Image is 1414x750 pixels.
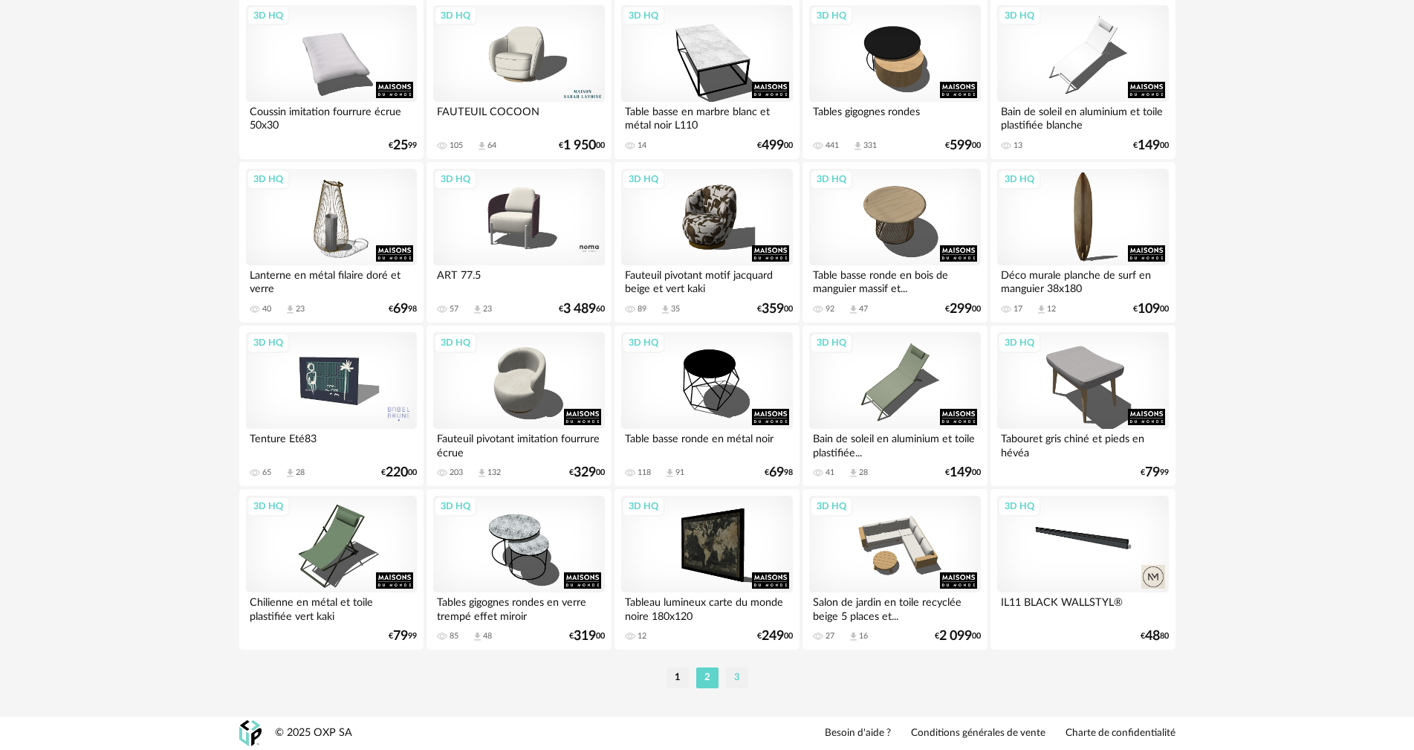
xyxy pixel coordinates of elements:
[389,140,417,151] div: € 99
[1133,140,1169,151] div: € 00
[569,468,605,478] div: € 00
[239,489,424,650] a: 3D HQ Chilienne en métal et toile plastifiée vert kaki €7999
[262,304,271,314] div: 40
[389,631,417,641] div: € 99
[450,140,463,151] div: 105
[574,631,596,641] span: 319
[1036,304,1047,315] span: Download icon
[386,468,408,478] span: 220
[622,497,665,516] div: 3D HQ
[285,468,296,479] span: Download icon
[246,592,417,622] div: Chilienne en métal et toile plastifiée vert kaki
[239,326,424,486] a: 3D HQ Tenture Eté83 65 Download icon 28 €22000
[574,468,596,478] span: 329
[1145,468,1160,478] span: 79
[671,304,680,314] div: 35
[769,468,784,478] span: 69
[802,326,987,486] a: 3D HQ Bain de soleil en aluminium et toile plastifiée... 41 Download icon 28 €14900
[809,265,980,295] div: Table basse ronde en bois de manguier massif et...
[990,489,1175,650] a: 3D HQ IL11 BLACK WALLSTYL® €4880
[998,169,1041,189] div: 3D HQ
[1138,140,1160,151] span: 149
[809,592,980,622] div: Salon de jardin en toile recyclée beige 5 places et...
[826,140,839,151] div: 441
[614,162,799,323] a: 3D HQ Fauteuil pivotant motif jacquard beige et vert kaki 89 Download icon 35 €35900
[246,265,417,295] div: Lanterne en métal filaire doré et verre
[483,304,492,314] div: 23
[696,667,719,688] li: 2
[997,265,1168,295] div: Déco murale planche de surf en manguier 38x180
[622,169,665,189] div: 3D HQ
[757,140,793,151] div: € 00
[664,468,675,479] span: Download icon
[802,489,987,650] a: 3D HQ Salon de jardin en toile recyclée beige 5 places et... 27 Download icon 16 €2 09900
[667,667,689,688] li: 1
[621,429,792,459] div: Table basse ronde en métal noir
[476,468,487,479] span: Download icon
[848,631,859,642] span: Download icon
[848,468,859,479] span: Download icon
[381,468,417,478] div: € 00
[563,304,596,314] span: 3 489
[622,6,665,25] div: 3D HQ
[285,304,296,315] span: Download icon
[621,592,792,622] div: Tableau lumineux carte du monde noire 180x120
[1141,631,1169,641] div: € 80
[726,667,748,688] li: 3
[393,140,408,151] span: 25
[638,631,646,641] div: 12
[247,333,290,352] div: 3D HQ
[239,720,262,746] img: OXP
[246,102,417,132] div: Coussin imitation fourrure écrue 50x30
[998,333,1041,352] div: 3D HQ
[638,140,646,151] div: 14
[247,169,290,189] div: 3D HQ
[825,727,891,740] a: Besoin d'aide ?
[762,304,784,314] span: 359
[911,727,1045,740] a: Conditions générales de vente
[997,102,1168,132] div: Bain de soleil en aluminium et toile plastifiée blanche
[945,468,981,478] div: € 00
[762,631,784,641] span: 249
[472,304,483,315] span: Download icon
[945,304,981,314] div: € 00
[950,140,972,151] span: 599
[239,162,424,323] a: 3D HQ Lanterne en métal filaire doré et verre 40 Download icon 23 €6998
[826,304,834,314] div: 92
[476,140,487,152] span: Download icon
[990,162,1175,323] a: 3D HQ Déco murale planche de surf en manguier 38x180 17 Download icon 12 €10900
[296,304,305,314] div: 23
[563,140,596,151] span: 1 950
[434,6,477,25] div: 3D HQ
[434,169,477,189] div: 3D HQ
[859,468,868,478] div: 28
[614,489,799,650] a: 3D HQ Tableau lumineux carte du monde noire 180x120 12 €24900
[810,169,853,189] div: 3D HQ
[472,631,483,642] span: Download icon
[859,304,868,314] div: 47
[1014,140,1022,151] div: 13
[826,468,834,478] div: 41
[1145,631,1160,641] span: 48
[939,631,972,641] span: 2 099
[1133,304,1169,314] div: € 00
[393,304,408,314] span: 69
[802,162,987,323] a: 3D HQ Table basse ronde en bois de manguier massif et... 92 Download icon 47 €29900
[1066,727,1175,740] a: Charte de confidentialité
[559,140,605,151] div: € 00
[621,265,792,295] div: Fauteuil pivotant motif jacquard beige et vert kaki
[826,631,834,641] div: 27
[998,497,1041,516] div: 3D HQ
[757,631,793,641] div: € 00
[950,468,972,478] span: 149
[810,333,853,352] div: 3D HQ
[434,333,477,352] div: 3D HQ
[433,429,604,459] div: Fauteuil pivotant imitation fourrure écrue
[389,304,417,314] div: € 98
[809,429,980,459] div: Bain de soleil en aluminium et toile plastifiée...
[950,304,972,314] span: 299
[450,468,463,478] div: 203
[638,468,651,478] div: 118
[296,468,305,478] div: 28
[427,489,611,650] a: 3D HQ Tables gigognes rondes en verre trempé effet miroir 85 Download icon 48 €31900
